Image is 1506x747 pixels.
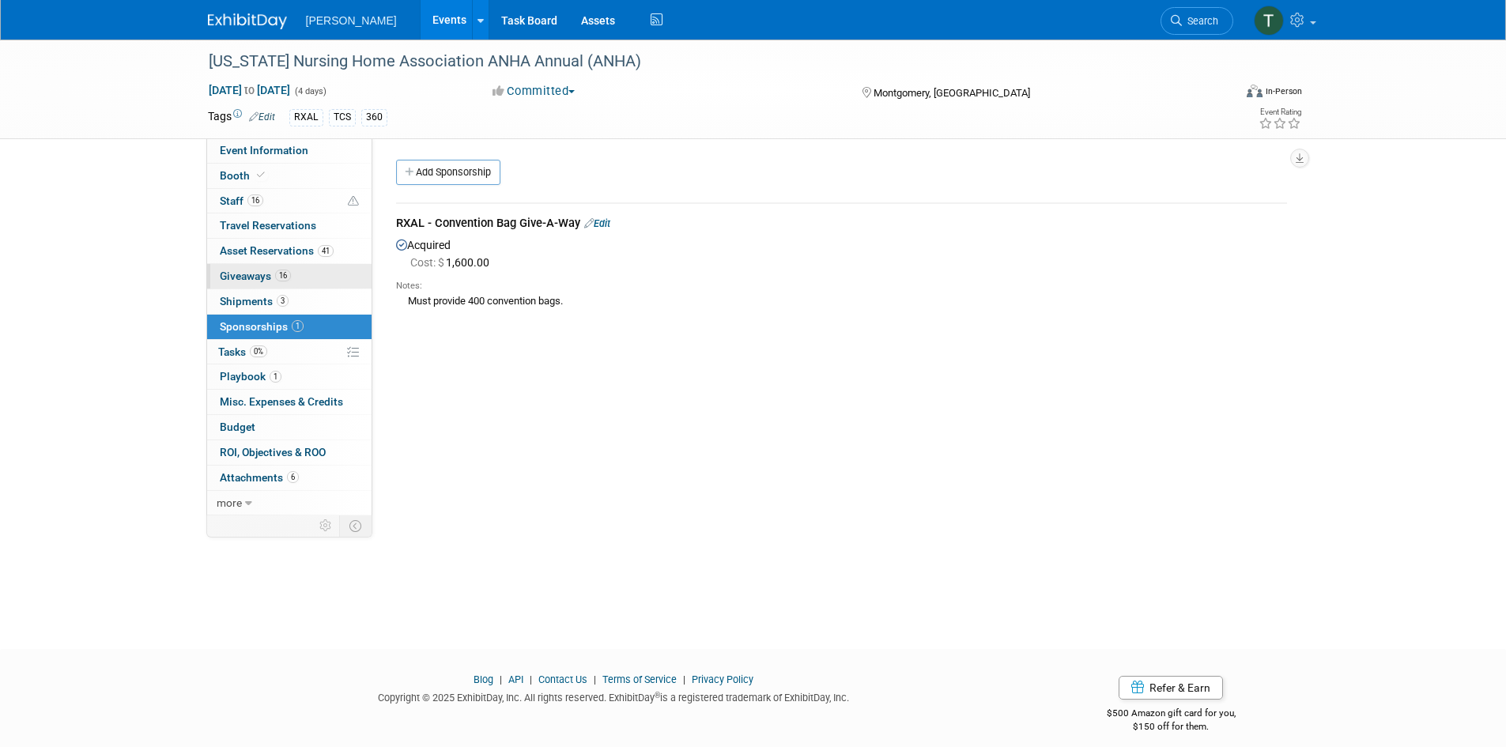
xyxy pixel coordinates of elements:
a: Privacy Policy [692,673,753,685]
a: Add Sponsorship [396,160,500,185]
div: RXAL - Convention Bag Give-A-Way [396,215,1287,235]
span: 6 [287,471,299,483]
i: Booth reservation complete [257,171,265,179]
td: Tags [208,108,275,126]
a: Playbook1 [207,364,372,389]
span: (4 days) [293,86,326,96]
div: Acquired [396,235,1287,314]
div: [US_STATE] Nursing Home Association ANHA Annual (ANHA) [203,47,1210,76]
span: Travel Reservations [220,219,316,232]
div: Event Rating [1259,108,1301,116]
span: to [242,84,257,96]
span: Booth [220,169,268,182]
div: $500 Amazon gift card for you, [1044,696,1299,733]
a: Budget [207,415,372,440]
a: Staff16 [207,189,372,213]
span: Shipments [220,295,289,307]
span: | [590,673,600,685]
span: Misc. Expenses & Credits [220,395,343,408]
span: 3 [277,295,289,307]
div: Must provide 400 convention bags. [396,292,1287,309]
a: Tasks0% [207,340,372,364]
a: Edit [249,111,275,123]
span: Event Information [220,144,308,157]
span: | [679,673,689,685]
a: Refer & Earn [1119,676,1223,700]
sup: ® [655,691,660,700]
span: [PERSON_NAME] [306,14,397,27]
span: 0% [250,345,267,357]
span: Asset Reservations [220,244,334,257]
span: Tasks [218,345,267,358]
a: Event Information [207,138,372,163]
span: 41 [318,245,334,257]
a: Search [1161,7,1233,35]
div: In-Person [1265,85,1302,97]
div: TCS [329,109,356,126]
span: 1 [292,320,304,332]
a: Shipments3 [207,289,372,314]
a: Edit [584,217,610,229]
span: 16 [247,194,263,206]
div: Notes: [396,280,1287,292]
span: | [526,673,536,685]
a: more [207,491,372,515]
a: Giveaways16 [207,264,372,289]
span: Budget [220,421,255,433]
span: more [217,496,242,509]
div: Event Format [1140,82,1303,106]
a: Travel Reservations [207,213,372,238]
div: Copyright © 2025 ExhibitDay, Inc. All rights reserved. ExhibitDay is a registered trademark of Ex... [208,687,1021,705]
a: Terms of Service [602,673,677,685]
span: Playbook [220,370,281,383]
a: Asset Reservations41 [207,239,372,263]
a: Attachments6 [207,466,372,490]
a: Booth [207,164,372,188]
span: Staff [220,194,263,207]
td: Toggle Event Tabs [339,515,372,536]
span: Giveaways [220,270,291,282]
div: 360 [361,109,387,126]
span: [DATE] [DATE] [208,83,291,97]
span: ROI, Objectives & ROO [220,446,326,458]
button: Committed [487,83,581,100]
a: API [508,673,523,685]
a: ROI, Objectives & ROO [207,440,372,465]
img: ExhibitDay [208,13,287,29]
div: $150 off for them. [1044,720,1299,734]
span: | [496,673,506,685]
a: Blog [474,673,493,685]
img: Format-Inperson.png [1247,85,1263,97]
a: Contact Us [538,673,587,685]
td: Personalize Event Tab Strip [312,515,340,536]
span: 1,600.00 [410,256,496,269]
span: Attachments [220,471,299,484]
a: Misc. Expenses & Credits [207,390,372,414]
span: Search [1182,15,1218,27]
div: RXAL [289,109,323,126]
span: 16 [275,270,291,281]
span: Montgomery, [GEOGRAPHIC_DATA] [874,87,1030,99]
span: Cost: $ [410,256,446,269]
span: Potential Scheduling Conflict -- at least one attendee is tagged in another overlapping event. [348,194,359,209]
a: Sponsorships1 [207,315,372,339]
span: 1 [270,371,281,383]
span: Sponsorships [220,320,304,333]
img: Traci Varon [1254,6,1284,36]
